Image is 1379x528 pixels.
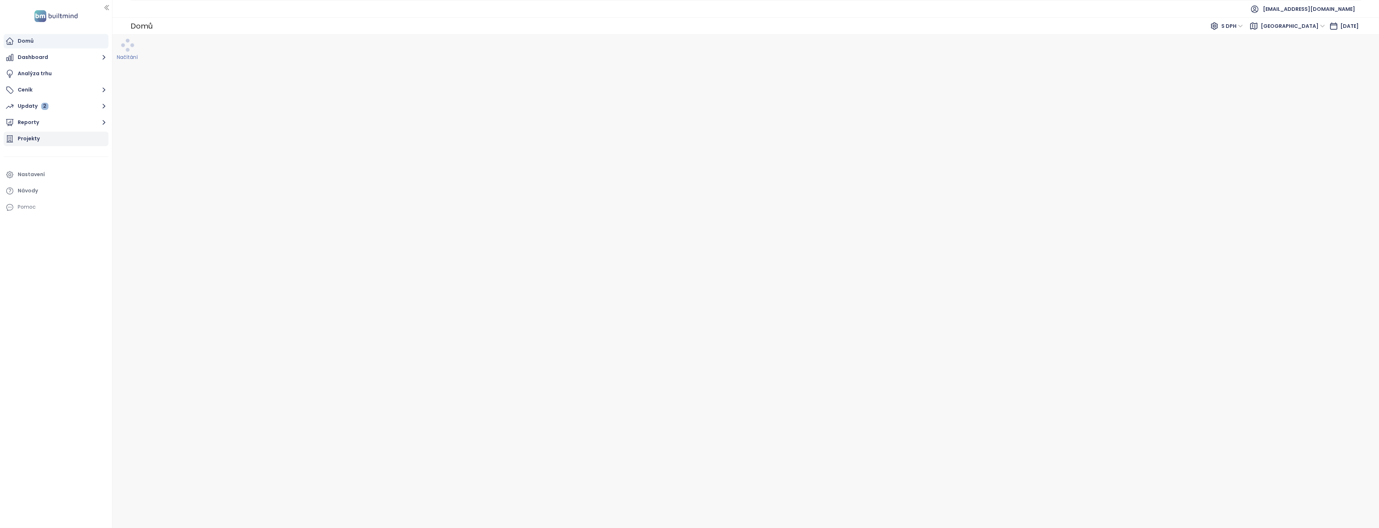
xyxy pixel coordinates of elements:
[4,83,108,97] button: Ceník
[4,67,108,81] a: Analýza trhu
[18,170,45,179] div: Nastavení
[131,19,153,33] div: Domů
[18,37,34,46] div: Domů
[4,200,108,214] div: Pomoc
[1221,21,1243,31] span: S DPH
[1261,21,1325,31] span: Praha
[4,115,108,130] button: Reporty
[18,203,36,212] div: Pomoc
[1340,22,1359,30] span: [DATE]
[18,186,38,195] div: Návody
[41,103,48,110] div: 2
[1263,0,1355,18] span: [EMAIL_ADDRESS][DOMAIN_NAME]
[18,102,48,111] div: Updaty
[18,134,40,143] div: Projekty
[4,34,108,48] a: Domů
[4,167,108,182] a: Nastavení
[32,9,80,24] img: logo
[117,53,138,61] div: Načítání
[4,184,108,198] a: Návody
[4,132,108,146] a: Projekty
[4,99,108,114] button: Updaty 2
[4,50,108,65] button: Dashboard
[18,69,52,78] div: Analýza trhu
